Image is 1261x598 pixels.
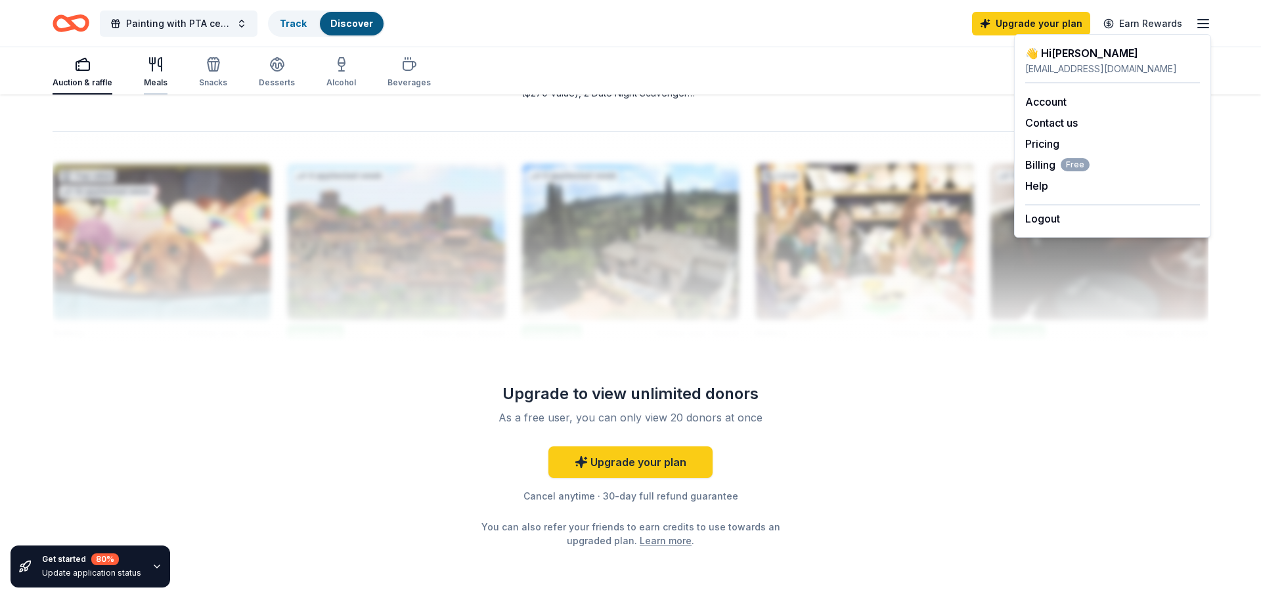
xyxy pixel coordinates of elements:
[144,77,167,88] div: Meals
[126,16,231,32] span: Painting with PTA celebrating Hispanic Heritage Month
[548,446,713,478] a: Upgrade your plan
[1025,45,1200,61] div: 👋 Hi [PERSON_NAME]
[53,77,112,88] div: Auction & raffle
[91,553,119,565] div: 80 %
[640,534,692,547] a: Learn more
[478,520,783,547] div: You can also refer your friends to earn credits to use towards an upgraded plan. .
[972,12,1090,35] a: Upgrade your plan
[457,410,804,425] div: As a free user, you can only view 20 donors at once
[1095,12,1190,35] a: Earn Rewards
[1025,157,1090,173] button: BillingFree
[441,488,820,504] div: Cancel anytime · 30-day full refund guarantee
[280,18,307,29] a: Track
[53,51,112,95] button: Auction & raffle
[1025,137,1059,150] a: Pricing
[330,18,373,29] a: Discover
[42,568,141,578] div: Update application status
[144,51,167,95] button: Meals
[1025,157,1090,173] span: Billing
[1025,61,1200,77] div: [EMAIL_ADDRESS][DOMAIN_NAME]
[1025,211,1060,226] button: Logout
[259,77,295,88] div: Desserts
[1061,158,1090,171] span: Free
[1025,95,1067,108] a: Account
[1025,115,1078,131] button: Contact us
[387,51,431,95] button: Beverages
[199,77,227,88] div: Snacks
[387,77,431,88] div: Beverages
[268,11,385,37] button: TrackDiscover
[199,51,227,95] button: Snacks
[326,77,356,88] div: Alcohol
[100,11,257,37] button: Painting with PTA celebrating Hispanic Heritage Month
[326,51,356,95] button: Alcohol
[441,383,820,404] div: Upgrade to view unlimited donors
[259,51,295,95] button: Desserts
[53,8,89,39] a: Home
[42,553,141,565] div: Get started
[1025,178,1048,194] button: Help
